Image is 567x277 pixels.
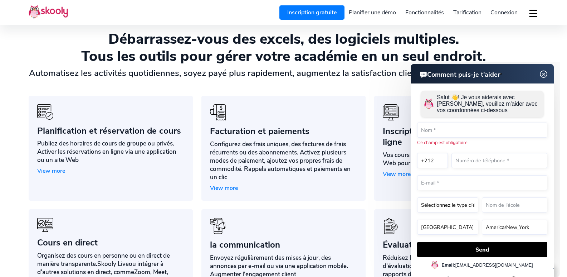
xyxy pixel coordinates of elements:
div: la communication [210,239,357,250]
div: Configurez des frais uniques, des factures de frais récurrents ou des abonnements. Activez plusie... [210,140,357,181]
button: dropdown menu [528,5,538,22]
div: Cours en direct [37,237,184,248]
div: Automatisez les activités quotidiennes, soyez payé plus rapidement, augmentez la satisfaction cli... [29,68,538,78]
div: Facturation et paiements [210,126,357,137]
img: icon-benefits-6 [37,218,53,232]
img: icon-benefits-5 [210,218,226,234]
div: Débarrassez-vous des excels, des logiciels multiples. [29,30,538,48]
a: Planifier une démo [344,7,401,18]
span: View more [37,167,65,175]
a: Inscription gratuite [279,5,344,20]
img: icon-benefits-3 [37,104,53,120]
span: Tarification [453,9,482,16]
img: Skooly [29,5,68,19]
a: Connexion [486,7,522,18]
span: View more [210,184,238,192]
div: Tous les outils pour gérer votre académie en un seul endroit. [29,48,538,65]
div: Planification et réservation de cours [37,125,184,136]
a: icon-benefits-10Facturation et paiementsConfigurez des frais uniques, des factures de frais récur... [201,96,366,201]
span: Connexion [490,9,518,16]
span: Skooly Live [97,260,129,268]
img: icon-benefits-10 [210,104,226,120]
a: Tarification [449,7,486,18]
a: icon-benefits-3Planification et réservation de coursPubliez des horaires de cours de groupe ou pr... [29,96,193,201]
a: Fonctionnalités [401,7,449,18]
div: Publiez des horaires de cours de groupe ou privés. Activer les réservations en ligne via une appl... [37,139,184,164]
